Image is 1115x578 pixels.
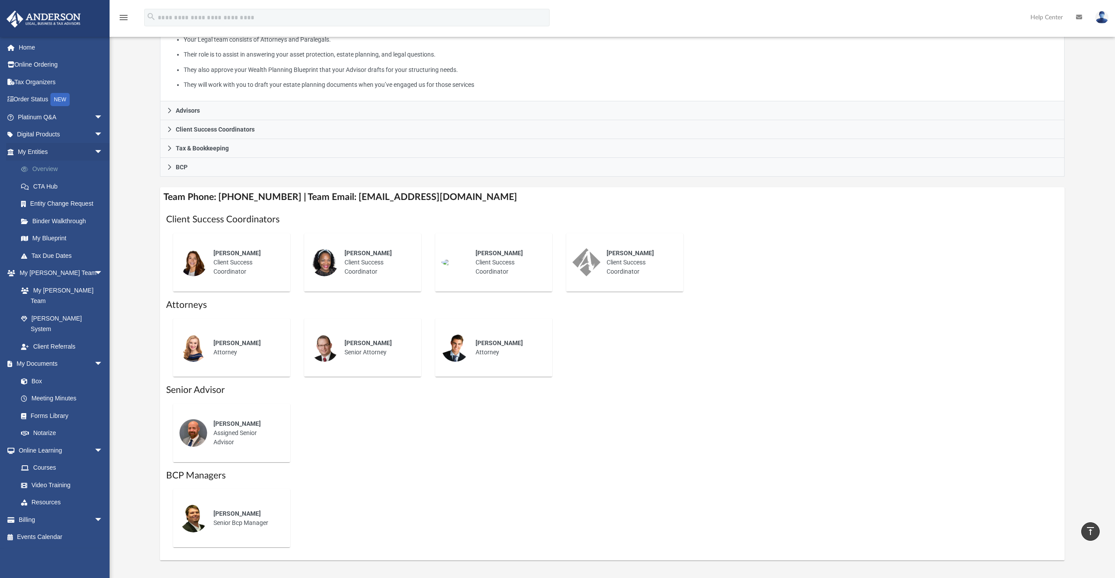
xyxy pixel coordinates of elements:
[338,332,415,363] div: Senior Attorney
[441,334,469,362] img: thumbnail
[160,158,1065,177] a: BCP
[6,39,116,56] a: Home
[441,259,469,266] img: thumbnail
[167,19,1058,90] p: What My Attorneys & Paralegals Do:
[184,34,1058,45] li: Your Legal team consists of Attorneys and Paralegals.
[94,511,112,529] span: arrow_drop_down
[160,139,1065,158] a: Tax & Bookkeeping
[476,250,523,257] span: [PERSON_NAME]
[184,79,1058,90] li: They will work with you to draft your estate planning documents when you’ve engaged us for those ...
[6,108,116,126] a: Platinum Q&Aarrow_drop_down
[6,528,116,546] a: Events Calendar
[94,442,112,460] span: arrow_drop_down
[207,332,284,363] div: Attorney
[160,13,1065,102] div: Attorneys & Paralegals
[6,56,116,74] a: Online Ordering
[12,282,107,310] a: My [PERSON_NAME] Team
[12,310,112,338] a: [PERSON_NAME] System
[12,459,112,477] a: Courses
[146,12,156,21] i: search
[94,108,112,126] span: arrow_drop_down
[12,161,116,178] a: Overview
[184,64,1058,75] li: They also approve your Wealth Planning Blueprint that your Advisor drafts for your structuring ne...
[1081,522,1100,541] a: vertical_align_top
[12,195,116,213] a: Entity Change Request
[572,248,600,276] img: thumbnail
[118,12,129,23] i: menu
[12,372,107,390] a: Box
[213,339,261,346] span: [PERSON_NAME]
[213,510,261,517] span: [PERSON_NAME]
[179,248,207,276] img: thumbnail
[207,413,284,453] div: Assigned Senior Advisor
[6,143,116,161] a: My Entitiesarrow_drop_down
[607,250,654,257] span: [PERSON_NAME]
[344,339,392,346] span: [PERSON_NAME]
[207,503,284,534] div: Senior Bcp Manager
[166,384,1059,396] h1: Senior Advisor
[118,17,129,23] a: menu
[166,469,1059,482] h1: BCP Managers
[166,213,1059,226] h1: Client Success Coordinators
[160,187,1065,207] h4: Team Phone: [PHONE_NUMBER] | Team Email: [EMAIL_ADDRESS][DOMAIN_NAME]
[160,101,1065,120] a: Advisors
[338,243,415,282] div: Client Success Coordinator
[310,248,338,276] img: thumbnail
[1085,526,1096,536] i: vertical_align_top
[94,126,112,144] span: arrow_drop_down
[12,494,112,511] a: Resources
[12,425,112,442] a: Notarize
[176,107,200,114] span: Advisors
[12,212,116,230] a: Binder Walkthrough
[176,126,255,132] span: Client Success Coordinators
[50,93,70,106] div: NEW
[213,420,261,427] span: [PERSON_NAME]
[166,299,1059,311] h1: Attorneys
[12,247,116,264] a: Tax Due Dates
[469,243,546,282] div: Client Success Coordinator
[94,355,112,373] span: arrow_drop_down
[179,419,207,447] img: thumbnail
[160,120,1065,139] a: Client Success Coordinators
[344,250,392,257] span: [PERSON_NAME]
[6,511,116,528] a: Billingarrow_drop_down
[12,390,112,407] a: Meeting Minutes
[6,442,112,459] a: Online Learningarrow_drop_down
[6,355,112,373] a: My Documentsarrow_drop_down
[12,178,116,195] a: CTA Hub
[176,164,188,170] span: BCP
[184,49,1058,60] li: Their role is to assist in answering your asset protection, estate planning, and legal questions.
[94,143,112,161] span: arrow_drop_down
[310,334,338,362] img: thumbnail
[12,407,107,425] a: Forms Library
[600,243,677,282] div: Client Success Coordinator
[469,332,546,363] div: Attorney
[476,339,523,346] span: [PERSON_NAME]
[4,11,83,28] img: Anderson Advisors Platinum Portal
[213,250,261,257] span: [PERSON_NAME]
[12,230,112,247] a: My Blueprint
[1095,11,1108,24] img: User Pic
[179,334,207,362] img: thumbnail
[6,264,112,282] a: My [PERSON_NAME] Teamarrow_drop_down
[179,504,207,532] img: thumbnail
[207,243,284,282] div: Client Success Coordinator
[176,145,229,151] span: Tax & Bookkeeping
[12,338,112,355] a: Client Referrals
[6,91,116,109] a: Order StatusNEW
[12,476,107,494] a: Video Training
[94,264,112,282] span: arrow_drop_down
[6,126,116,143] a: Digital Productsarrow_drop_down
[6,73,116,91] a: Tax Organizers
